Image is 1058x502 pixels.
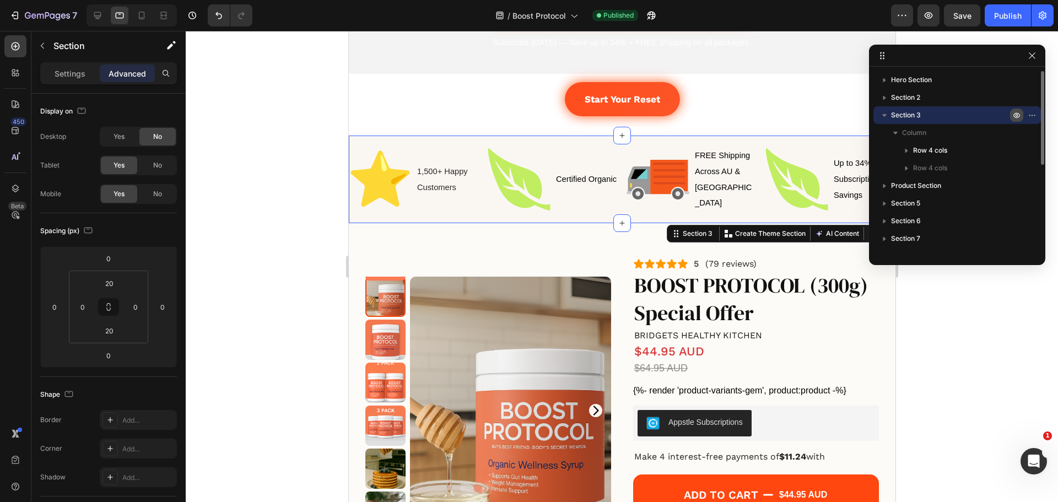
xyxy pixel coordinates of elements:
div: Display on [40,104,88,119]
div: {%- render 'product-variants-gem', product:product -%} [284,353,530,366]
strong: $11.24 [430,420,457,431]
iframe: Design area [349,31,895,502]
button: ADD TO CART [284,444,530,484]
span: Product Section [891,180,941,191]
p: 5 [345,226,350,239]
div: Mobile [40,189,61,199]
button: Save [944,4,980,26]
span: Section 5 [891,198,920,209]
div: Shadow [40,472,66,482]
div: Spacing (px) [40,224,95,239]
input: 0 [98,347,120,364]
div: Publish [994,10,1022,21]
input: 0 [154,299,171,315]
button: Carousel Next Arrow [240,373,253,386]
p: Create Theme Section [386,198,457,208]
button: Appstle Subscriptions [289,379,403,406]
img: AppstleSubscriptions.png [298,386,311,399]
div: Border [40,415,62,425]
span: 1 [1043,431,1052,440]
span: Section 2 [891,92,920,103]
img: Alt Image [417,117,479,180]
span: Boost Protocol [512,10,566,21]
span: Save [953,11,971,20]
span: Section 6 [891,215,921,226]
div: Shape [40,387,75,402]
span: Hero Section [891,74,932,85]
input: 0 [98,250,120,267]
div: ADD TO CART [335,456,409,472]
div: $64.95 AUD [284,330,357,345]
button: 7 [4,4,82,26]
div: Appstle Subscriptions [320,386,394,397]
span: No [153,160,162,170]
span: No [153,189,162,199]
span: Section 7 [891,233,920,244]
div: $44.95 AUD [284,312,357,330]
span: Published [603,10,634,20]
span: No [153,132,162,142]
p: Bridgets Healthy Kitchen [285,298,529,311]
div: 450 [10,117,26,126]
p: (79 reviews) [357,226,408,239]
p: Settings [55,68,85,79]
button: AI Content [464,196,512,209]
p: Section [53,39,144,52]
span: Yes [114,132,125,142]
span: / [508,10,510,21]
input: 0px [74,299,91,315]
span: Row 4 cols [913,163,947,174]
span: Yes [114,189,125,199]
input: 20px [98,275,120,292]
span: Yes [114,160,125,170]
p: Make 4 interest-free payments of with [285,419,529,432]
h1: BOOST PROTOCOL (300g) Special Offer [284,240,530,297]
div: Corner [40,444,62,454]
span: Column [902,127,926,138]
input: 20px [98,322,120,339]
div: Undo/Redo [208,4,252,26]
div: Add... [122,444,174,454]
div: Desktop [40,132,66,142]
div: $44.95 AUD [429,455,479,473]
span: Section 3 [891,110,921,121]
span: Row 4 cols [913,145,947,156]
div: Add... [122,473,174,483]
div: Beta [8,202,26,210]
button: Publish [985,4,1031,26]
iframe: Intercom live chat [1021,448,1047,474]
input: 0 [46,299,63,315]
div: Section 3 [332,198,366,208]
span: Section 8 [891,251,921,262]
p: Advanced [109,68,146,79]
p: 7 [72,9,77,22]
input: 0px [127,299,144,315]
div: Tablet [40,160,60,170]
span: Up to 34% Subscription Savings [485,128,530,169]
div: Add... [122,415,174,425]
